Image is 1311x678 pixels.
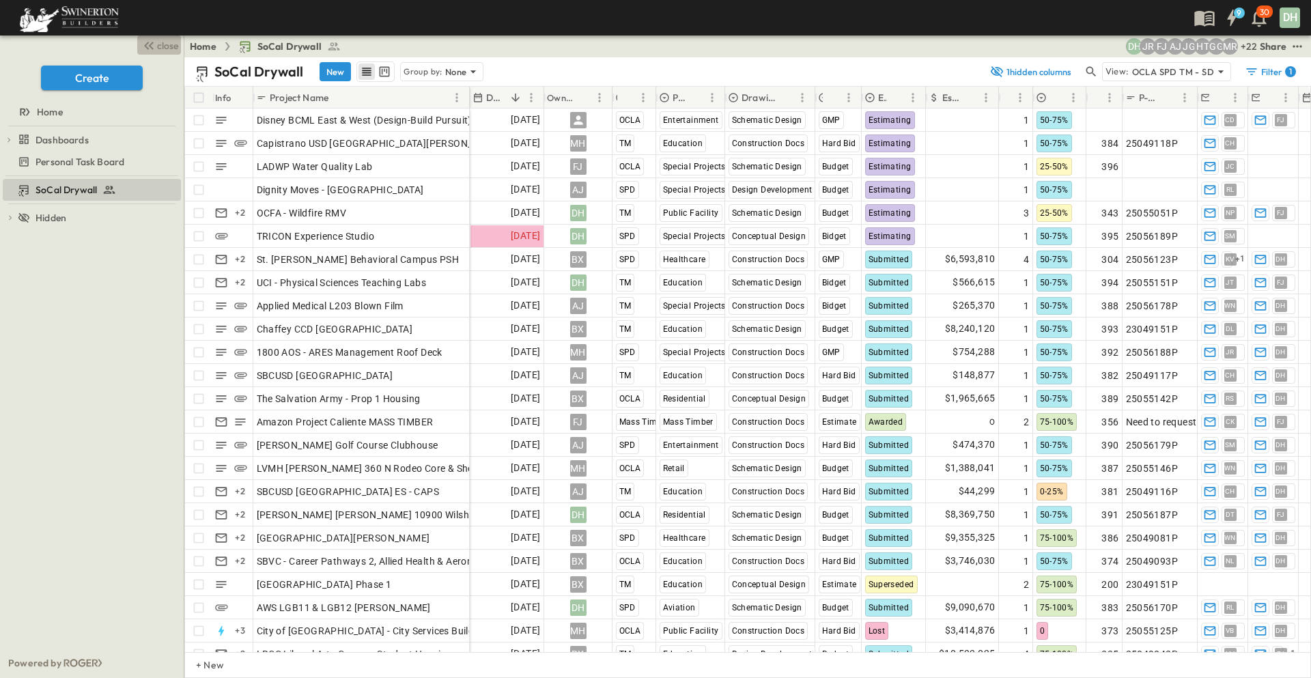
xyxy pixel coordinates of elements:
span: Entertainment [663,440,719,450]
span: JT [1226,282,1235,283]
button: Menu [1176,89,1193,106]
button: Menu [523,89,539,106]
span: Hidden [36,211,66,225]
button: Menu [1101,89,1118,106]
span: close [157,39,178,53]
span: 4 [1024,253,1029,266]
span: RS [1226,398,1235,399]
span: Special Projects [663,162,726,171]
span: Submitted [869,348,910,357]
span: NP [1226,212,1235,213]
span: Schematic Design [732,162,802,171]
span: 23049151P [1126,322,1179,336]
p: SoCal Drywall [214,62,303,81]
span: Education [663,371,703,380]
span: 50-75% [1040,301,1069,311]
span: Conceptual Design [732,231,806,241]
button: Menu [841,89,857,106]
p: View: [1105,64,1129,79]
span: Schematic Design [732,278,802,287]
span: 1 [1024,276,1029,289]
div: Share [1260,40,1286,53]
span: 393 [1101,322,1118,336]
span: Healthcare [663,255,706,264]
button: row view [358,63,375,80]
span: Need to request [1126,415,1197,429]
button: Sort [779,90,794,105]
button: test [1289,38,1306,55]
span: Special Projects [663,231,726,241]
span: TM [619,301,632,311]
span: Hard Bid [822,440,856,450]
span: SPD [619,231,636,241]
span: Education [663,139,703,148]
span: St. [PERSON_NAME] Behavioral Campus PSH [257,253,460,266]
div: MH [570,135,587,152]
span: 1 [1024,322,1029,336]
p: OCLA SPD TM - SD [1132,65,1214,79]
span: [DATE] [511,414,540,429]
span: Bidget [822,231,847,241]
span: 1 [1024,299,1029,313]
span: Amazon Project Caliente MASS TIMBER [257,415,434,429]
span: WN [1224,305,1236,306]
button: Sort [331,90,346,105]
span: Submitted [869,371,910,380]
span: SM [1225,444,1236,445]
span: Special Projects [663,301,726,311]
button: Menu [635,89,651,106]
span: 390 [1101,438,1118,452]
span: Residential [663,394,706,404]
span: DH [1275,398,1286,399]
div: AJ [570,298,587,314]
button: kanban view [376,63,393,80]
button: Menu [591,89,608,106]
span: JC [1226,166,1235,167]
span: 50-75% [1040,139,1069,148]
div: Joshua Russell (joshua.russell@swinerton.com) [1140,38,1156,55]
span: 394 [1101,276,1118,289]
span: [DATE] [511,274,540,290]
div: DH [1280,8,1300,28]
span: 1800 AOS - ARES Management Roof Deck [257,345,442,359]
span: OCLA [619,115,641,125]
h6: 1 [1289,66,1292,77]
span: 395 [1101,229,1118,243]
div: FJ [570,158,587,175]
span: DH [1275,328,1286,329]
span: 389 [1101,392,1118,406]
div: Anthony Jimenez (anthony.jimenez@swinerton.com) [1167,38,1183,55]
div: Owner [544,87,612,109]
div: Jorge Garcia (jorgarcia@swinerton.com) [1181,38,1197,55]
span: Dashboards [36,133,89,147]
span: 25056179P [1126,438,1179,452]
span: SoCal Drywall [257,40,322,53]
p: P-Code [1139,91,1159,104]
span: Estimating [869,162,912,171]
span: FJ [1277,282,1285,283]
span: SBCUSD [GEOGRAPHIC_DATA] [257,369,393,382]
button: Sort [689,90,704,105]
span: Estimating [869,208,912,218]
span: $754,288 [953,344,995,360]
button: Menu [704,89,720,106]
span: Submitted [869,278,910,287]
span: Schematic Design [732,324,802,334]
span: 1 [1024,438,1029,452]
span: [DATE] [511,321,540,337]
p: Estimate Amount [942,91,960,104]
button: 9 [1218,5,1245,30]
div: Personal Task Boardtest [3,151,181,173]
span: 1 [1024,369,1029,382]
span: TM [619,278,632,287]
div: BX [570,321,587,337]
span: 3 [1024,206,1029,220]
span: 1 [1024,345,1029,359]
span: FJ [1277,212,1285,213]
span: Hard Bid [822,371,856,380]
button: 1hidden columns [982,62,1080,81]
span: 382 [1101,369,1118,382]
div: table view [356,61,395,82]
button: Sort [620,90,635,105]
span: CK [1226,421,1235,422]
